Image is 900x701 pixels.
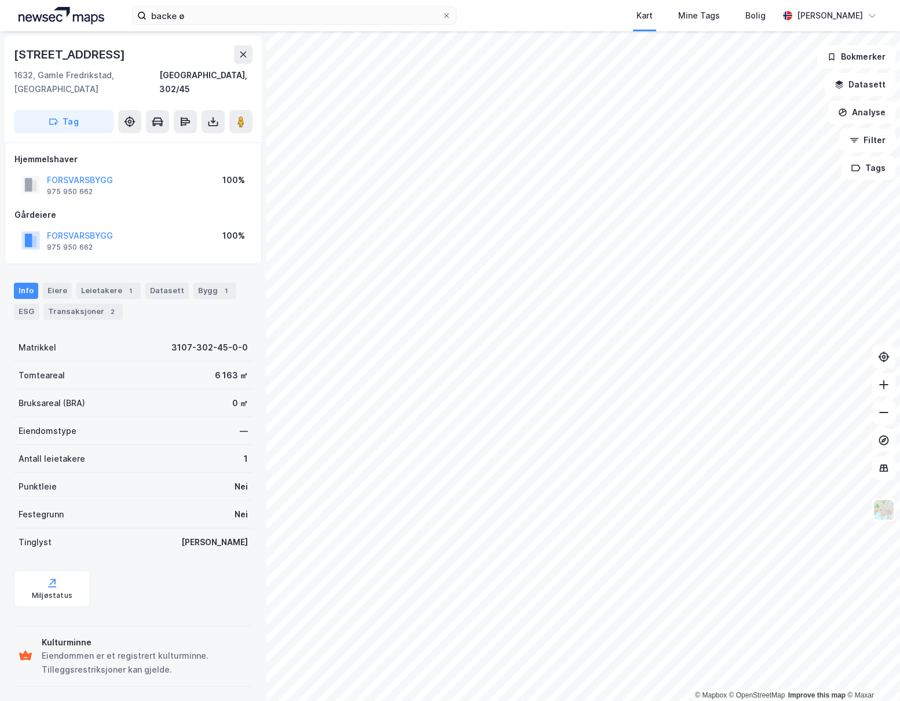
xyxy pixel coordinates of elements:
div: 100% [222,229,245,243]
div: Bygg [193,283,236,299]
a: Mapbox [695,691,727,699]
div: Kulturminne [42,636,248,649]
div: Eiere [43,283,72,299]
div: 975 950 662 [47,243,93,252]
div: Tinglyst [19,535,52,549]
div: Mine Tags [678,9,720,23]
button: Filter [840,129,895,152]
button: Tag [14,110,114,133]
div: Punktleie [19,480,57,494]
img: Z [873,499,895,521]
div: Festegrunn [19,508,64,521]
button: Analyse [828,101,895,124]
div: 0 ㎡ [232,396,248,410]
div: Bolig [745,9,766,23]
div: 100% [222,173,245,187]
div: [STREET_ADDRESS] [14,45,127,64]
img: logo.a4113a55bc3d86da70a041830d287a7e.svg [19,7,104,24]
button: Tags [842,156,895,180]
div: — [240,424,248,438]
div: Nei [235,508,248,521]
button: Datasett [825,73,895,96]
div: Gårdeiere [14,208,252,222]
div: Antall leietakere [19,452,85,466]
div: Bruksareal (BRA) [19,396,85,410]
a: Improve this map [788,691,846,699]
div: Miljøstatus [32,591,72,600]
div: Hjemmelshaver [14,152,252,166]
div: Leietakere [76,283,141,299]
div: 1 [125,285,136,297]
div: 975 950 662 [47,187,93,196]
div: Eiendommen er et registrert kulturminne. Tilleggsrestriksjoner kan gjelde. [42,649,248,677]
div: [GEOGRAPHIC_DATA], 302/45 [159,68,253,96]
div: 3107-302-45-0-0 [171,341,248,355]
div: Kart [636,9,653,23]
div: Info [14,283,38,299]
div: Transaksjoner [43,304,123,320]
div: 1 [244,452,248,466]
div: 1632, Gamle Fredrikstad, [GEOGRAPHIC_DATA] [14,68,159,96]
div: Datasett [145,283,189,299]
div: 2 [107,306,118,317]
a: OpenStreetMap [729,691,785,699]
iframe: Chat Widget [842,645,900,701]
div: Tomteareal [19,368,65,382]
div: Eiendomstype [19,424,76,438]
button: Bokmerker [817,45,895,68]
div: Matrikkel [19,341,56,355]
div: Kontrollprogram for chat [842,645,900,701]
input: Søk på adresse, matrikkel, gårdeiere, leietakere eller personer [147,7,442,24]
div: [PERSON_NAME] [181,535,248,549]
div: 1 [220,285,232,297]
div: Nei [235,480,248,494]
div: [PERSON_NAME] [797,9,863,23]
div: ESG [14,304,39,320]
div: 6 163 ㎡ [215,368,248,382]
